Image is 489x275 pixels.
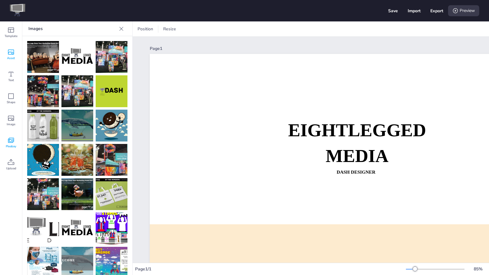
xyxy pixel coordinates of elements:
[8,78,14,83] span: Text
[27,213,59,244] img: logo-01.png
[96,75,127,107] img: logo-1024-black-02-fy70f-23nfp.png
[27,144,59,176] img: 8lmedia_Oreo_Cookie_High_Diving_into_a_pool_of_milk_Illustratio_9140f240-4cfd-4b90-9774-38b3f4ce4...
[408,8,421,14] div: Import
[448,5,479,16] div: Preview
[388,8,398,14] div: Save
[288,120,426,140] strong: EIGHTLEGGED
[136,26,154,32] span: Position
[7,100,15,105] span: Shape
[7,56,15,61] span: Asset
[96,178,127,210] img: byTheNumbers_catalog-views-dwvmq.png
[27,178,59,210] img: 01-expob_email-695f9.png
[61,75,93,107] img: 01-expo_li-jm079.png
[471,266,485,272] div: 85 %
[27,110,59,141] img: byTheNumbers_unique-opens-132ch.png
[430,8,443,14] div: Export
[6,166,16,171] span: Upload
[96,41,127,73] img: 01-expo_li-ldlzh.png
[96,213,127,244] img: e1595603721.jpg
[5,34,17,39] span: Template
[135,266,406,272] div: Page 1 / 1
[7,122,15,127] span: Image
[61,213,93,244] img: siteLogos-09.png
[162,26,177,32] span: Resize
[28,21,116,36] p: Images
[6,144,16,149] span: Pixabay
[96,110,127,141] img: 8lmedia_Oreo_Cookie_Diving_into_a_bowl_of_milk_Illustration_car_bb43f58f-0df4-4e27-ab30-edce71903...
[61,178,93,210] img: legCampaign-01-vhzx8.png
[27,75,59,107] img: 01-expo_fb-4mylr.png
[96,144,127,176] img: 01-expo_email-grp6d.png
[61,144,93,176] img: 8lmedia_Frogs_at_a_bbq_drinking_sodas_and_eating_hot_dogs_Sessi_8fecabf4-ae63-4df5-9015-f6e3bb8ac...
[61,110,93,141] img: 8LM-Media-Kit-cover.jpg
[61,41,93,73] img: siteLogos-09-ojvv7.png
[10,4,25,18] img: logo-icon-sm.png
[337,169,376,175] strong: Dash Designer
[27,41,59,73] img: legCampaign-07-q6k5b.png
[326,146,389,166] strong: MEDIA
